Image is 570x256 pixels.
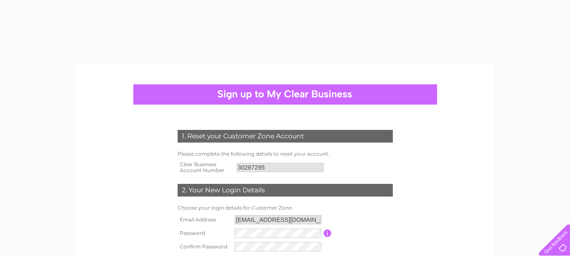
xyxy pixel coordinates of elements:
td: Choose your login details for Customer Zone. [176,203,395,213]
td: Please complete the following details to reset your account. [176,149,395,159]
th: Clear Business Account Number [176,159,235,176]
div: 1. Reset your Customer Zone Account [178,130,393,143]
th: Email Address [176,213,233,226]
div: 2. Your New Login Details [178,184,393,197]
input: Information [324,229,332,237]
th: Confirm Password [176,240,233,253]
th: Password [176,226,233,240]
